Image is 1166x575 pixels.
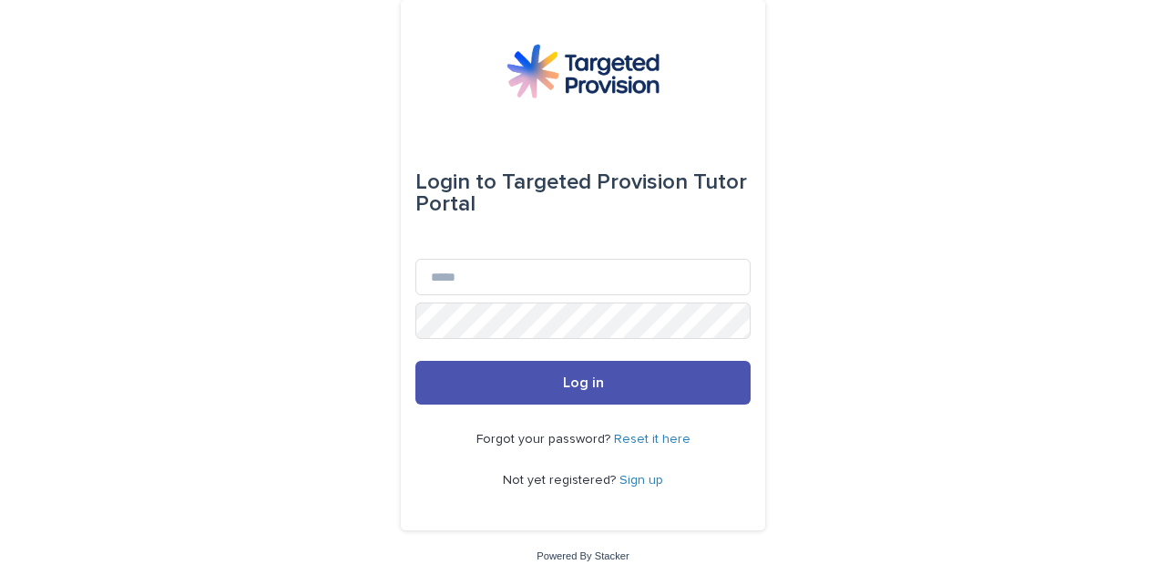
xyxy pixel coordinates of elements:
[563,375,604,390] span: Log in
[415,157,751,230] div: Targeted Provision Tutor Portal
[614,433,690,446] a: Reset it here
[503,474,619,487] span: Not yet registered?
[476,433,614,446] span: Forgot your password?
[506,44,660,98] img: M5nRWzHhSzIhMunXDL62
[619,474,663,487] a: Sign up
[537,550,629,561] a: Powered By Stacker
[415,171,496,193] span: Login to
[415,361,751,405] button: Log in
